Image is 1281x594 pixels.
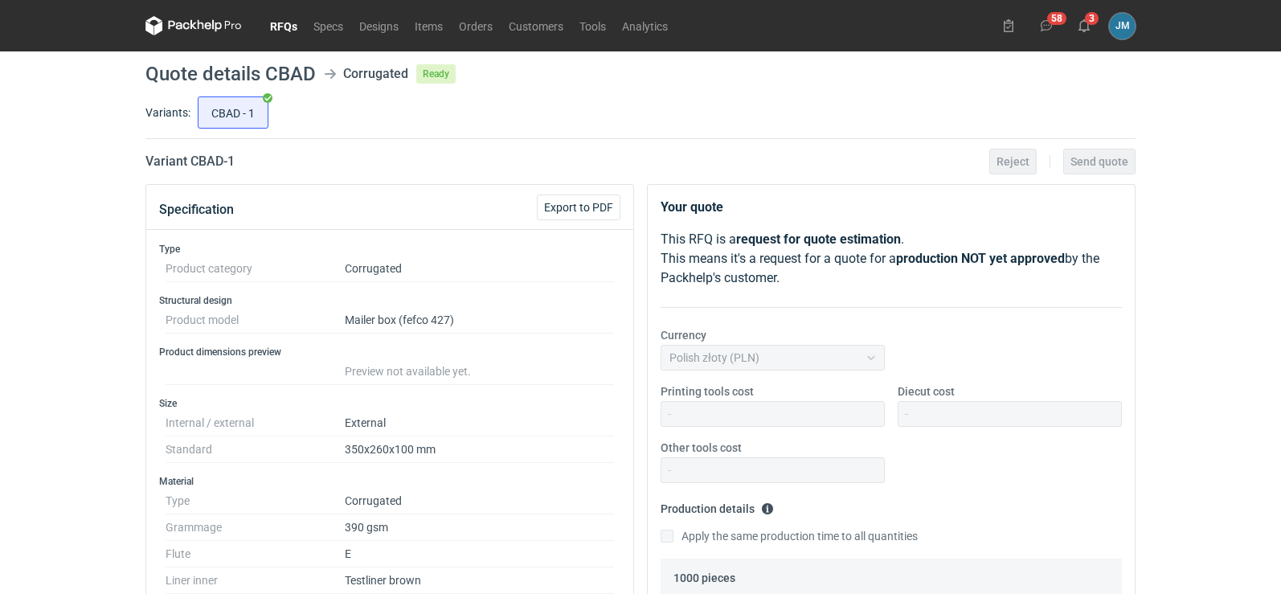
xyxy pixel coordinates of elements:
[159,190,234,229] button: Specification
[345,410,614,436] dd: External
[898,383,955,399] label: Diecut cost
[544,202,613,213] span: Export to PDF
[345,307,614,334] dd: Mailer box (fefco 427)
[159,346,620,358] h3: Product dimensions preview
[345,541,614,567] dd: E
[345,365,471,378] span: Preview not available yet.
[1063,149,1136,174] button: Send quote
[661,496,774,515] legend: Production details
[145,16,242,35] svg: Packhelp Pro
[661,528,918,544] label: Apply the same production time to all quantities
[145,64,316,84] h1: Quote details CBAD
[1070,156,1128,167] span: Send quote
[673,565,735,584] legend: 1000 pieces
[345,514,614,541] dd: 390 gsm
[1033,13,1059,39] button: 58
[345,567,614,594] dd: Testliner brown
[661,327,706,343] label: Currency
[661,199,723,215] strong: Your quote
[896,251,1065,266] strong: production NOT yet approved
[262,16,305,35] a: RFQs
[145,104,190,121] label: Variants:
[997,156,1029,167] span: Reject
[145,152,235,171] h2: Variant CBAD - 1
[1109,13,1136,39] div: Joanna Myślak
[345,436,614,463] dd: 350x260x100 mm
[661,230,1122,288] p: This RFQ is a . This means it's a request for a quote for a by the Packhelp's customer.
[407,16,451,35] a: Items
[989,149,1037,174] button: Reject
[166,488,345,514] dt: Type
[305,16,351,35] a: Specs
[1071,13,1097,39] button: 3
[661,383,754,399] label: Printing tools cost
[736,231,901,247] strong: request for quote estimation
[159,294,620,307] h3: Structural design
[501,16,571,35] a: Customers
[166,410,345,436] dt: Internal / external
[451,16,501,35] a: Orders
[416,64,456,84] span: Ready
[166,307,345,334] dt: Product model
[166,256,345,282] dt: Product category
[345,256,614,282] dd: Corrugated
[343,64,408,84] div: Corrugated
[166,436,345,463] dt: Standard
[159,475,620,488] h3: Material
[1109,13,1136,39] button: JM
[614,16,676,35] a: Analytics
[198,96,268,129] label: CBAD - 1
[166,567,345,594] dt: Liner inner
[159,397,620,410] h3: Size
[166,541,345,567] dt: Flute
[571,16,614,35] a: Tools
[159,243,620,256] h3: Type
[537,195,620,220] button: Export to PDF
[345,488,614,514] dd: Corrugated
[351,16,407,35] a: Designs
[661,440,742,456] label: Other tools cost
[166,514,345,541] dt: Grammage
